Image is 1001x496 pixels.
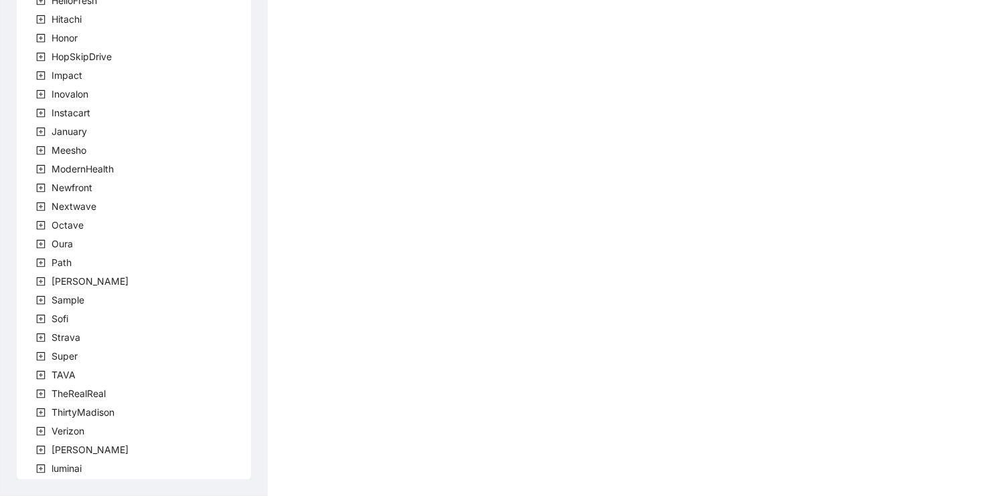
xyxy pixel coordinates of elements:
[36,295,45,305] span: plus-square
[52,332,80,343] span: Strava
[36,15,45,24] span: plus-square
[49,30,80,46] span: Honor
[49,68,85,84] span: Impact
[52,238,73,249] span: Oura
[36,408,45,417] span: plus-square
[49,217,86,233] span: Octave
[49,86,91,102] span: Inovalon
[49,161,116,177] span: ModernHealth
[49,292,87,308] span: Sample
[49,11,84,27] span: Hitachi
[36,221,45,230] span: plus-square
[49,311,71,327] span: Sofi
[52,144,86,156] span: Meesho
[36,146,45,155] span: plus-square
[36,464,45,473] span: plus-square
[49,330,83,346] span: Strava
[36,108,45,118] span: plus-square
[36,314,45,324] span: plus-square
[52,313,68,324] span: Sofi
[52,126,87,137] span: January
[36,90,45,99] span: plus-square
[52,32,78,43] span: Honor
[52,219,84,231] span: Octave
[52,163,114,174] span: ModernHealth
[36,370,45,380] span: plus-square
[36,183,45,193] span: plus-square
[52,444,128,455] span: [PERSON_NAME]
[52,70,82,81] span: Impact
[36,202,45,211] span: plus-square
[52,275,128,287] span: [PERSON_NAME]
[36,164,45,174] span: plus-square
[49,442,131,458] span: Virta
[49,423,87,439] span: Verizon
[49,404,117,420] span: ThirtyMadison
[52,425,84,437] span: Verizon
[52,257,72,268] span: Path
[52,107,90,118] span: Instacart
[49,255,74,271] span: Path
[49,273,131,289] span: Rothman
[49,124,90,140] span: January
[49,236,76,252] span: Oura
[49,461,84,477] span: luminai
[36,71,45,80] span: plus-square
[36,52,45,61] span: plus-square
[36,389,45,398] span: plus-square
[52,463,82,474] span: luminai
[52,369,76,380] span: TAVA
[52,88,88,100] span: Inovalon
[52,51,112,62] span: HopSkipDrive
[36,352,45,361] span: plus-square
[49,367,78,383] span: TAVA
[52,350,78,362] span: Super
[36,33,45,43] span: plus-square
[49,142,89,158] span: Meesho
[49,105,93,121] span: Instacart
[52,201,96,212] span: Nextwave
[36,333,45,342] span: plus-square
[52,406,114,418] span: ThirtyMadison
[52,388,106,399] span: TheRealReal
[49,348,80,364] span: Super
[49,180,95,196] span: Newfront
[36,277,45,286] span: plus-square
[36,239,45,249] span: plus-square
[52,294,84,305] span: Sample
[36,445,45,455] span: plus-square
[49,49,114,65] span: HopSkipDrive
[52,182,92,193] span: Newfront
[36,127,45,136] span: plus-square
[49,386,108,402] span: TheRealReal
[36,426,45,436] span: plus-square
[49,199,99,215] span: Nextwave
[52,13,82,25] span: Hitachi
[36,258,45,267] span: plus-square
